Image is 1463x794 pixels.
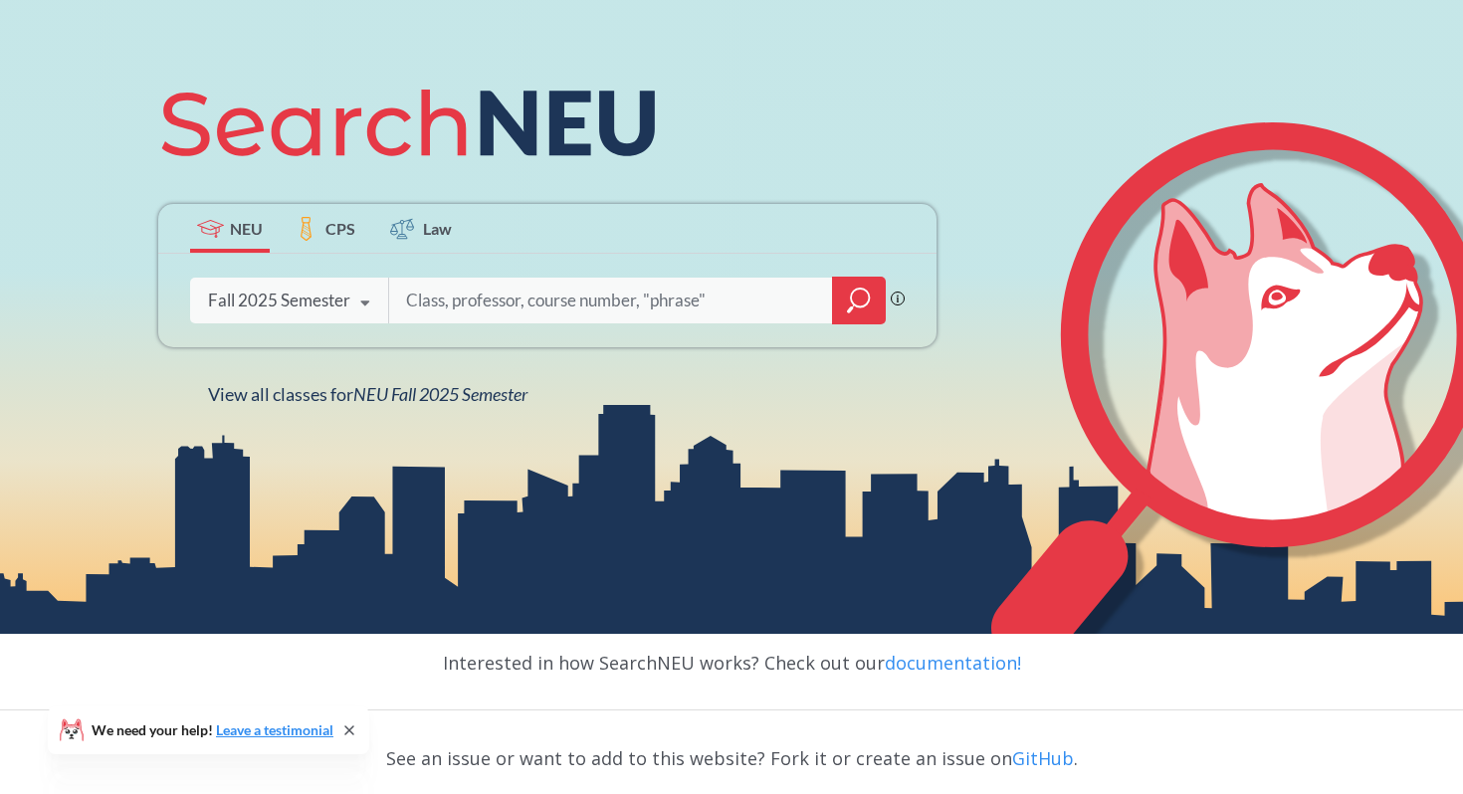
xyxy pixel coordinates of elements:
span: CPS [325,217,355,240]
span: NEU Fall 2025 Semester [353,383,527,405]
a: documentation! [885,651,1021,675]
span: Law [423,217,452,240]
div: magnifying glass [832,277,886,324]
span: View all classes for [208,383,527,405]
span: NEU [230,217,263,240]
a: GitHub [1012,746,1074,770]
input: Class, professor, course number, "phrase" [404,280,818,321]
div: Fall 2025 Semester [208,290,350,311]
svg: magnifying glass [847,287,871,314]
